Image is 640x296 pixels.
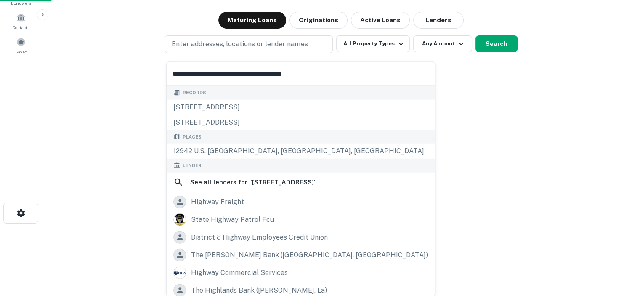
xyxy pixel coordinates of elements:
[15,48,27,55] span: Saved
[167,246,435,264] a: the [PERSON_NAME] bank ([GEOGRAPHIC_DATA], [GEOGRAPHIC_DATA])
[174,267,186,278] img: picture
[413,12,464,29] button: Lenders
[191,213,274,226] div: state highway patrol fcu
[218,12,286,29] button: Maturing Loans
[13,24,29,31] span: Contacts
[183,133,202,140] span: Places
[167,144,435,159] div: 12942 U.S. [GEOGRAPHIC_DATA], [GEOGRAPHIC_DATA], [GEOGRAPHIC_DATA]
[167,211,435,228] a: state highway patrol fcu
[183,89,206,96] span: Records
[172,39,308,49] p: Enter addresses, locations or lender names
[413,35,472,52] button: Any Amount
[3,34,40,57] a: Saved
[167,193,435,211] a: highway freight
[336,35,409,52] button: All Property Types
[167,115,435,130] div: [STREET_ADDRESS]
[165,35,333,53] button: Enter addresses, locations or lender names
[351,12,410,29] button: Active Loans
[167,264,435,281] a: highway commercial services
[167,228,435,246] a: district 8 highway employees credit union
[191,266,288,279] div: highway commercial services
[289,12,348,29] button: Originations
[167,99,435,115] div: [STREET_ADDRESS]
[191,248,428,261] div: the [PERSON_NAME] bank ([GEOGRAPHIC_DATA], [GEOGRAPHIC_DATA])
[3,10,40,32] a: Contacts
[183,162,202,169] span: Lender
[191,231,328,243] div: district 8 highway employees credit union
[190,177,317,187] h6: See all lenders for " [STREET_ADDRESS] "
[598,202,640,242] iframe: Chat Widget
[174,213,186,225] img: picture
[191,195,244,208] div: highway freight
[475,35,518,52] button: Search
